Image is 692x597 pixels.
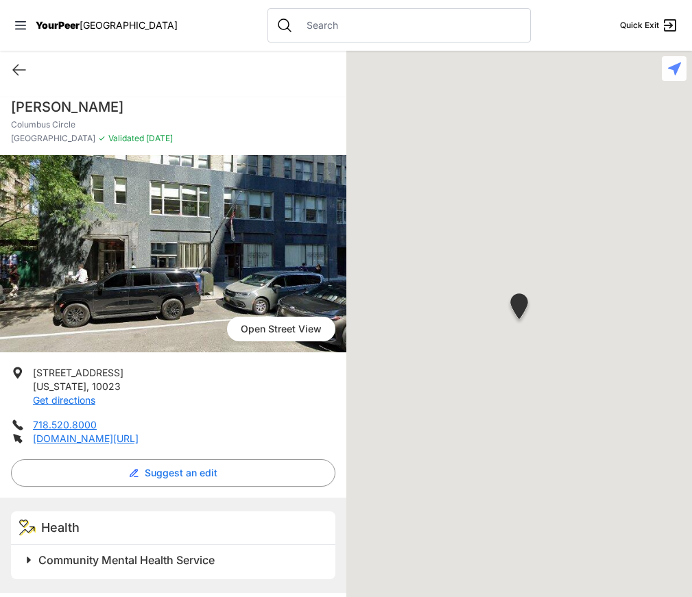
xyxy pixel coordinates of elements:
[11,97,335,117] h1: [PERSON_NAME]
[86,380,89,392] span: ,
[41,520,80,535] span: Health
[98,133,106,144] span: ✓
[508,293,531,324] div: Columbus Circle
[227,317,335,341] a: Open Street View
[33,367,123,378] span: [STREET_ADDRESS]
[36,19,80,31] span: YourPeer
[38,553,215,567] span: Community Mental Health Service
[11,119,335,130] p: Columbus Circle
[108,133,144,143] span: Validated
[620,17,678,34] a: Quick Exit
[92,380,121,392] span: 10023
[36,21,178,29] a: YourPeer[GEOGRAPHIC_DATA]
[33,394,95,406] a: Get directions
[144,133,173,143] span: [DATE]
[33,419,97,430] a: 718.520.8000
[298,19,522,32] input: Search
[620,20,659,31] span: Quick Exit
[33,432,139,444] a: [DOMAIN_NAME][URL]
[33,380,86,392] span: [US_STATE]
[80,19,178,31] span: [GEOGRAPHIC_DATA]
[145,466,217,480] span: Suggest an edit
[11,459,335,487] button: Suggest an edit
[11,133,95,144] span: [GEOGRAPHIC_DATA]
